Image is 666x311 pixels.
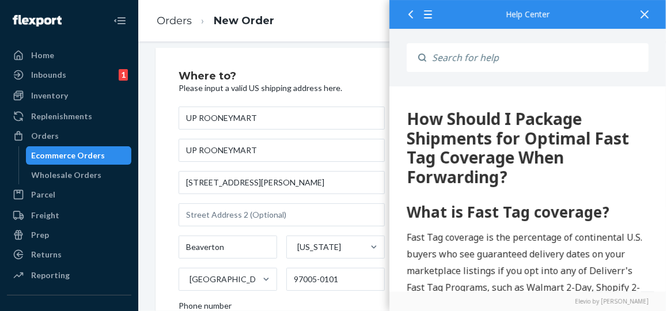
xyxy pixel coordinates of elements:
a: Inventory [7,86,131,105]
h1: What is Fast Tag coverage? [17,115,259,137]
div: Help Center [407,10,649,18]
div: Orders [31,130,59,142]
a: Freight [7,206,131,225]
a: Wholesale Orders [26,166,132,184]
p: Fast Tag coverage is the percentage of continental U.S. buyers who see guaranteed delivery dates ... [17,143,259,226]
span: Chat [25,8,49,18]
input: Street Address 2 (Optional) [179,203,385,226]
a: Parcel [7,185,131,204]
div: Inventory [31,90,68,101]
div: 1 [119,69,128,81]
input: Company Name [179,139,385,162]
div: Wholesale Orders [32,169,102,181]
div: Replenishments [31,111,92,122]
a: Inbounds1 [7,66,131,84]
input: [US_STATE] [296,241,297,253]
img: Flexport logo [13,15,62,26]
input: ZIP Code [286,268,385,291]
a: Ecommerce Orders [26,146,132,165]
a: Orders [157,14,192,27]
div: Inbounds [31,69,66,81]
button: Close Navigation [108,9,131,32]
a: Prep [7,226,131,244]
a: Reporting [7,266,131,285]
div: Ecommerce Orders [32,150,105,161]
div: Returns [31,249,62,260]
input: Street Address [179,171,385,194]
a: Orders [7,127,131,145]
input: City [179,236,277,259]
a: Home [7,46,131,65]
a: Elevio by [PERSON_NAME] [407,297,649,305]
p: Please input a valid US shipping address here. [179,82,385,94]
a: Replenishments [7,107,131,126]
ol: breadcrumbs [147,4,283,38]
input: [GEOGRAPHIC_DATA] [188,274,190,285]
div: Reporting [31,270,70,281]
div: [US_STATE] [297,241,341,253]
div: [GEOGRAPHIC_DATA] [190,274,262,285]
div: 461 How Should I Package Shipments for Optimal Fast Tag Coverage When Forwarding? [17,23,259,100]
div: Parcel [31,189,55,200]
input: First & Last Name [179,107,385,130]
h2: Where to? [179,71,385,82]
input: Search [426,43,649,72]
div: Freight [31,210,59,221]
a: Returns [7,245,131,264]
a: New Order [214,14,274,27]
div: Prep [31,229,49,241]
div: Home [31,50,54,61]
